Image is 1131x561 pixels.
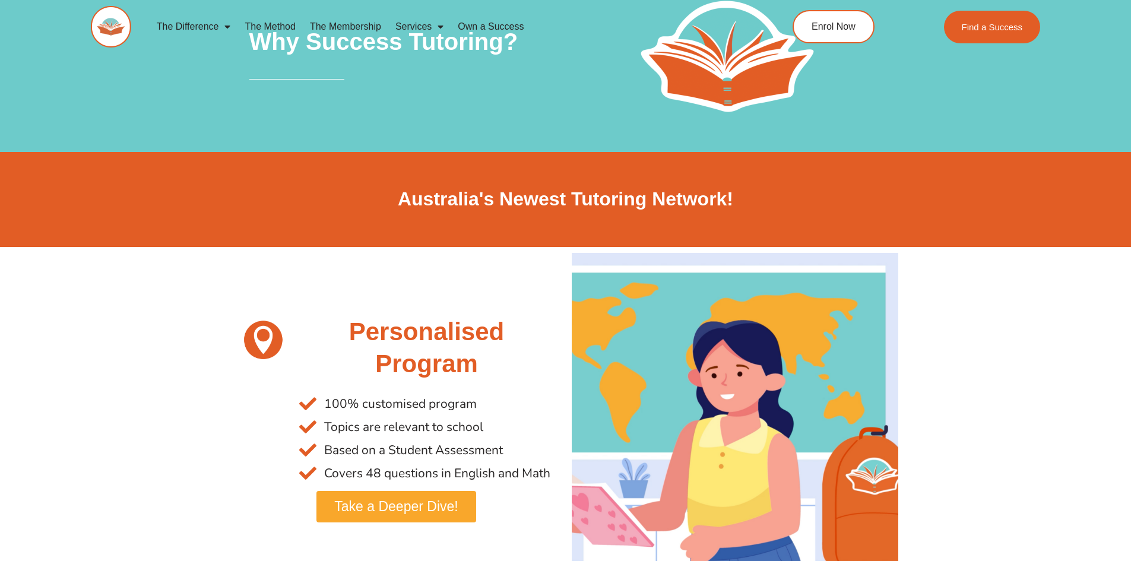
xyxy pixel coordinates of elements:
[233,187,898,212] h2: Australia's Newest Tutoring Network!
[150,13,739,40] nav: Menu
[299,316,553,381] h2: Personalised Program
[321,439,503,462] span: Based on a Student Assessment
[812,22,856,31] span: Enrol Now
[316,491,476,522] a: Take a Deeper Dive!
[944,11,1041,43] a: Find a Success
[962,23,1023,31] span: Find a Success
[321,462,550,485] span: Covers 48 questions in English and Math
[150,13,238,40] a: The Difference
[303,13,388,40] a: The Membership
[334,500,458,514] span: Take a Deeper Dive!
[321,416,483,439] span: Topics are relevant to school
[451,13,531,40] a: Own a Success
[237,13,302,40] a: The Method
[388,13,451,40] a: Services
[793,10,875,43] a: Enrol Now
[321,392,477,416] span: 100% customised program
